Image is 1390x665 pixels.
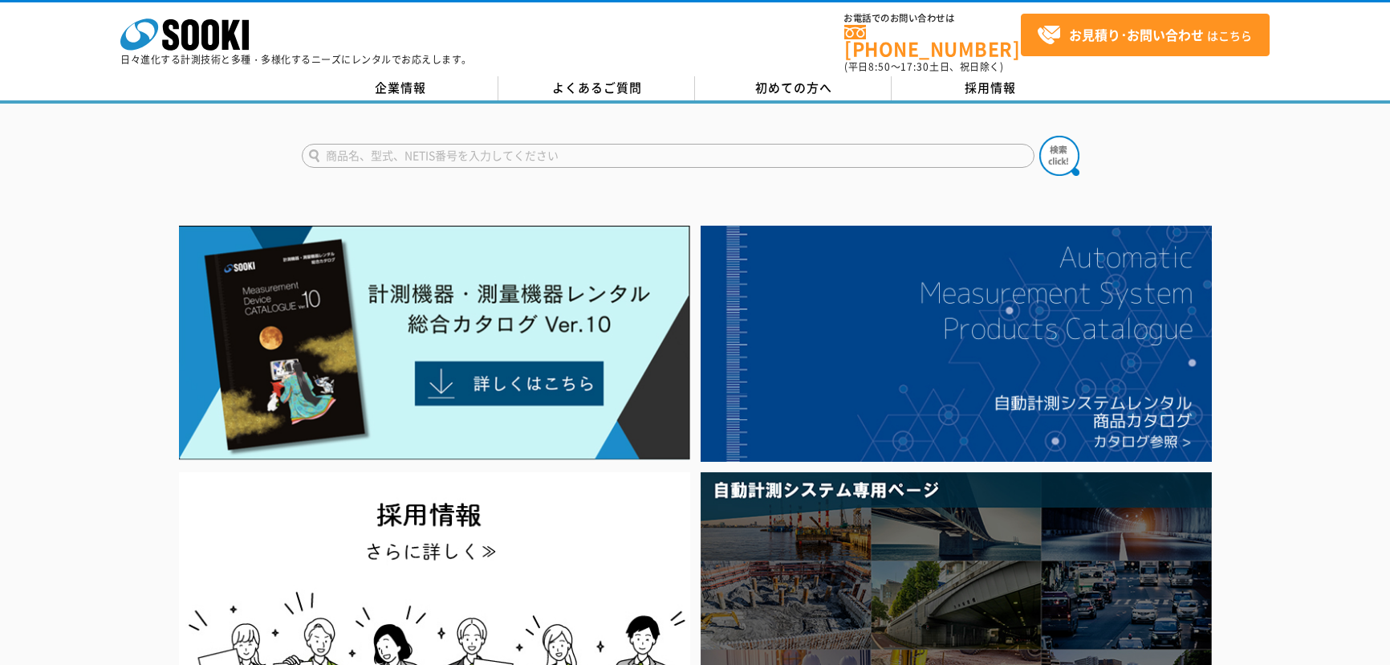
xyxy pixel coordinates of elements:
[302,144,1034,168] input: 商品名、型式、NETIS番号を入力してください
[1069,25,1204,44] strong: お見積り･お問い合わせ
[892,76,1088,100] a: 採用情報
[1037,23,1252,47] span: はこちら
[844,59,1003,74] span: (平日 ～ 土日、祝日除く)
[868,59,891,74] span: 8:50
[498,76,695,100] a: よくあるご質問
[701,226,1212,462] img: 自動計測システムカタログ
[844,14,1021,23] span: お電話でのお問い合わせは
[755,79,832,96] span: 初めての方へ
[900,59,929,74] span: 17:30
[120,55,472,64] p: 日々進化する計測技術と多種・多様化するニーズにレンタルでお応えします。
[695,76,892,100] a: 初めての方へ
[179,226,690,460] img: Catalog Ver10
[1039,136,1079,176] img: btn_search.png
[844,25,1021,58] a: [PHONE_NUMBER]
[1021,14,1270,56] a: お見積り･お問い合わせはこちら
[302,76,498,100] a: 企業情報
